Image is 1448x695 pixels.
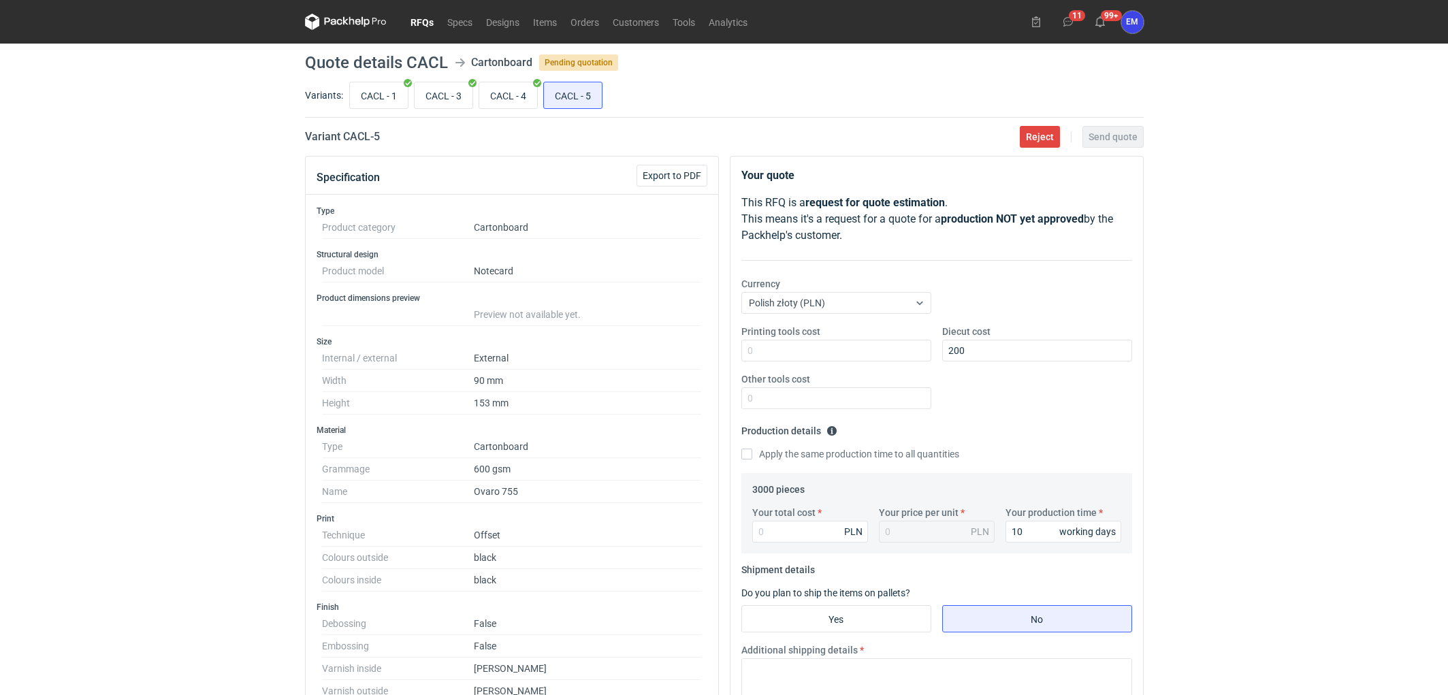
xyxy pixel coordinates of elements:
dt: Technique [322,524,474,547]
a: Analytics [702,14,754,30]
label: CACL - 5 [543,82,602,109]
h3: Print [317,513,707,524]
label: Variants: [305,88,343,102]
dt: Colours inside [322,569,474,592]
dt: Internal / external [322,347,474,370]
h3: Type [317,206,707,216]
legend: Shipment details [741,559,815,575]
button: Export to PDF [637,165,707,187]
h3: Structural design [317,249,707,260]
a: Orders [564,14,606,30]
dd: False [474,613,702,635]
h3: Size [317,336,707,347]
input: 0 [741,340,931,361]
h3: Product dimensions preview [317,293,707,304]
button: Reject [1020,126,1060,148]
dd: 90 mm [474,370,702,392]
button: 11 [1057,11,1079,33]
a: Tools [666,14,702,30]
label: Do you plan to ship the items on pallets? [741,587,910,598]
dd: black [474,569,702,592]
strong: production NOT yet approved [941,212,1084,225]
h3: Finish [317,602,707,613]
label: CACL - 3 [414,82,473,109]
strong: Your quote [741,169,794,182]
label: No [942,605,1132,632]
legend: 3000 pieces [752,479,805,495]
dt: Debossing [322,613,474,635]
label: Your production time [1005,506,1097,519]
dt: Name [322,481,474,503]
dt: Width [322,370,474,392]
dt: Type [322,436,474,458]
h1: Quote details CACL [305,54,448,71]
button: Specification [317,161,380,194]
label: Additional shipping details [741,643,858,657]
button: 99+ [1089,11,1111,33]
dd: Cartonboard [474,216,702,239]
label: Your price per unit [879,506,959,519]
a: Customers [606,14,666,30]
a: Designs [479,14,526,30]
dd: Offset [474,524,702,547]
h2: Variant CACL - 5 [305,129,380,145]
span: Polish złoty (PLN) [749,297,825,308]
dt: Embossing [322,635,474,658]
div: Cartonboard [471,54,532,71]
label: Other tools cost [741,372,810,386]
div: PLN [971,525,989,538]
dt: Product category [322,216,474,239]
a: Items [526,14,564,30]
a: Specs [440,14,479,30]
label: Currency [741,277,780,291]
svg: Packhelp Pro [305,14,387,30]
dt: Product model [322,260,474,282]
button: Send quote [1082,126,1144,148]
label: Yes [741,605,931,632]
dt: Varnish inside [322,658,474,680]
button: EM [1121,11,1144,33]
dt: Height [322,392,474,415]
dd: Cartonboard [474,436,702,458]
dd: External [474,347,702,370]
dd: Notecard [474,260,702,282]
label: Your total cost [752,506,816,519]
span: Export to PDF [643,171,701,180]
dd: False [474,635,702,658]
span: Send quote [1089,132,1138,142]
input: 0 [1005,521,1121,543]
div: PLN [844,525,863,538]
input: 0 [752,521,868,543]
legend: Production details [741,420,837,436]
label: CACL - 1 [349,82,408,109]
p: This RFQ is a . This means it's a request for a quote for a by the Packhelp's customer. [741,195,1132,244]
div: working days [1059,525,1116,538]
strong: request for quote estimation [805,196,945,209]
label: Apply the same production time to all quantities [741,447,959,461]
dd: 153 mm [474,392,702,415]
label: CACL - 4 [479,82,538,109]
span: Reject [1026,132,1054,142]
span: Pending quotation [539,54,618,71]
span: Preview not available yet. [474,309,581,320]
label: Printing tools cost [741,325,820,338]
label: Diecut cost [942,325,991,338]
dd: [PERSON_NAME] [474,658,702,680]
h3: Material [317,425,707,436]
dd: Ovaro 755 [474,481,702,503]
input: 0 [741,387,931,409]
a: RFQs [404,14,440,30]
dd: 600 gsm [474,458,702,481]
input: 0 [942,340,1132,361]
dt: Colours outside [322,547,474,569]
dd: black [474,547,702,569]
div: Ewelina Macek [1121,11,1144,33]
dt: Grammage [322,458,474,481]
